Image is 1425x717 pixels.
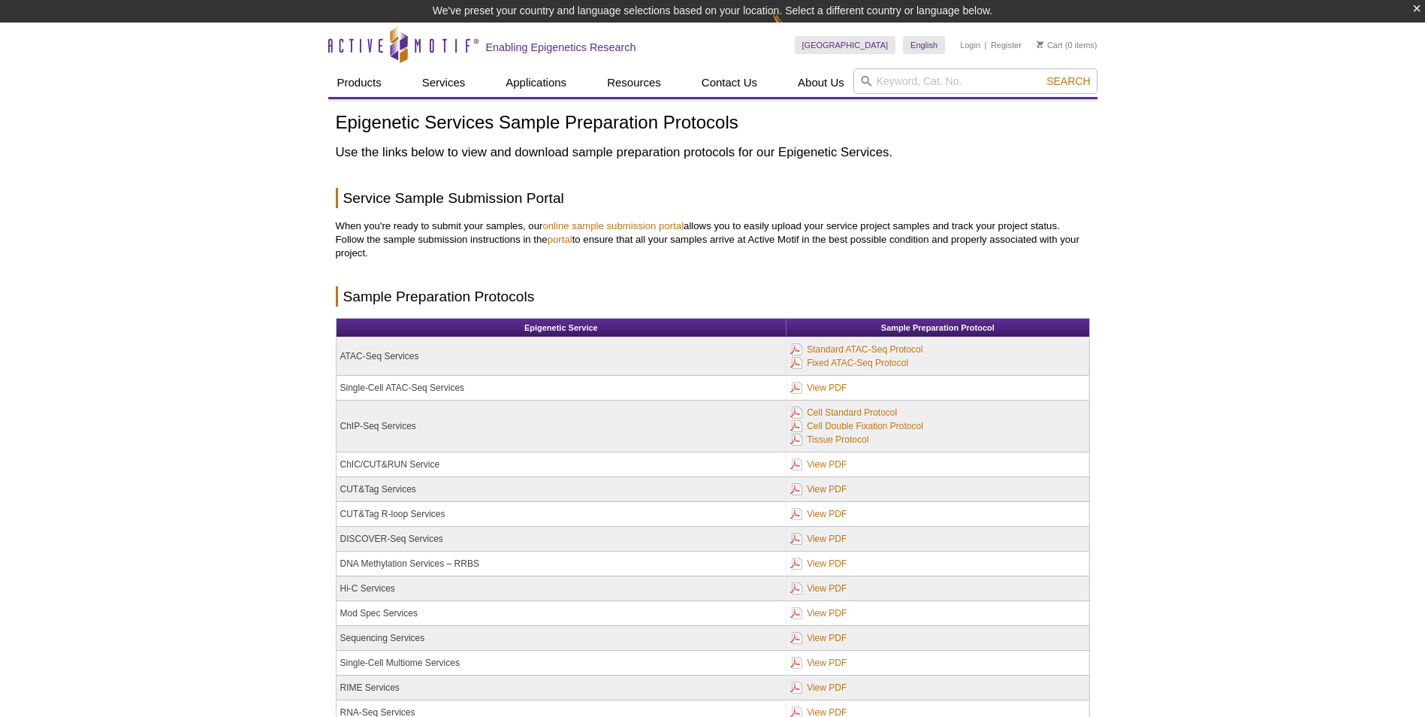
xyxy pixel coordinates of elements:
td: Single-Cell Multiome Services [337,651,787,676]
a: View PDF [790,580,847,597]
img: Change Here [772,11,812,47]
th: Epigenetic Service [337,319,787,337]
a: Tissue Protocol [790,431,868,448]
a: [GEOGRAPHIC_DATA] [795,36,896,54]
a: Services [413,68,475,97]
td: Mod Spec Services [337,601,787,626]
a: Products [328,68,391,97]
td: Single-Cell ATAC-Seq Services [337,376,787,401]
a: About Us [789,68,853,97]
a: View PDF [790,380,847,396]
h2: Use the links below to view and download sample preparation protocols for our Epigenetic Services. [336,144,1090,162]
h1: Epigenetic Services Sample Preparation Protocols [336,113,1090,135]
a: View PDF [790,679,847,696]
td: CUT&Tag Services [337,477,787,502]
a: portal [548,234,572,245]
a: English [903,36,945,54]
td: Hi-C Services [337,576,787,601]
a: Standard ATAC-Seq Protocol [790,341,922,358]
a: View PDF [790,481,847,498]
td: ChIP-Seq Services [337,401,787,452]
a: View PDF [790,605,847,622]
a: Fixed ATAC-Seq Protocol [790,355,908,371]
td: ChIC/CUT&RUN Service [337,452,787,477]
td: RIME Services [337,676,787,700]
a: Login [960,40,980,50]
a: Cell Double Fixation Protocol [790,418,923,434]
td: ATAC-Seq Services [337,337,787,376]
h2: Sample Preparation Protocols [336,286,1090,307]
td: DNA Methylation Services – RRBS [337,552,787,576]
span: Search [1046,75,1090,87]
h2: Service Sample Submission Portal [336,188,1090,208]
li: (0 items) [1037,36,1097,54]
a: Applications [497,68,575,97]
td: DISCOVER-Seq Services [337,527,787,552]
a: Cart [1037,40,1063,50]
img: Your Cart [1037,41,1043,48]
a: View PDF [790,531,847,547]
td: CUT&Tag R-loop Services [337,502,787,527]
th: Sample Preparation Protocol [786,319,1088,337]
a: Register [991,40,1022,50]
td: Sequencing Services [337,626,787,651]
a: View PDF [790,630,847,646]
a: View PDF [790,456,847,473]
input: Keyword, Cat. No. [853,68,1097,94]
li: | [985,36,987,54]
a: Resources [598,68,670,97]
a: online sample submission portal [542,220,684,231]
a: View PDF [790,506,847,522]
a: View PDF [790,655,847,671]
p: When you're ready to submit your samples, our allows you to easily upload your service project sa... [336,219,1090,260]
button: Search [1042,74,1094,88]
a: Cell Standard Protocol [790,404,897,421]
h2: Enabling Epigenetics Research [486,41,636,54]
a: Contact Us [693,68,766,97]
a: View PDF [790,555,847,572]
